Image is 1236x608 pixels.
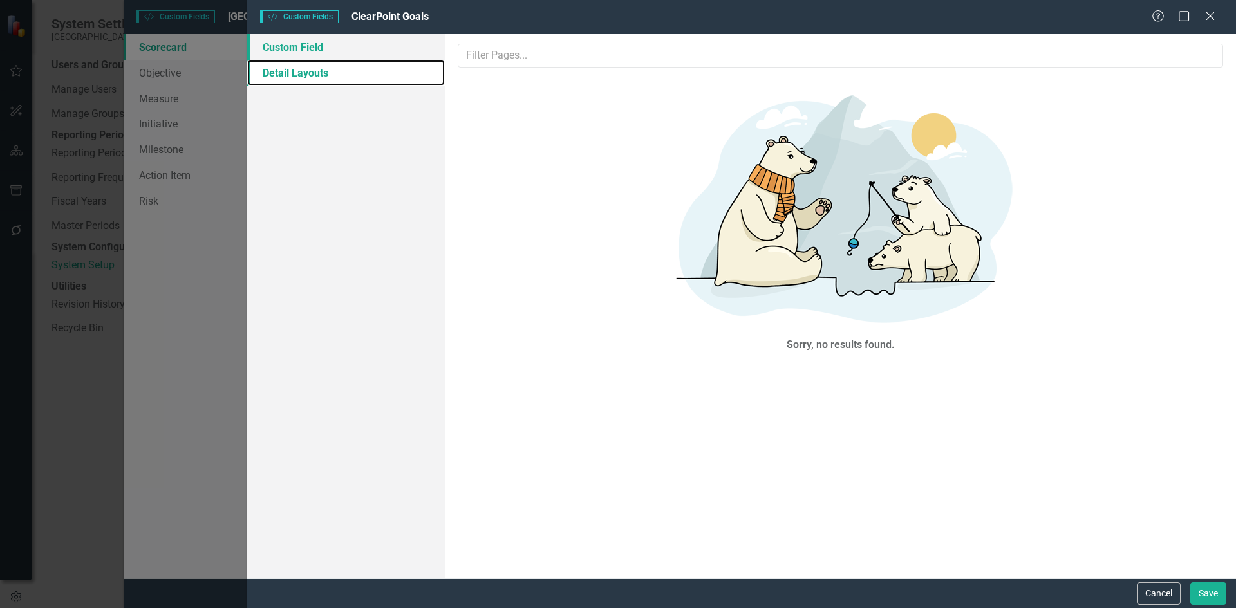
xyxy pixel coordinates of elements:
[351,10,429,23] span: ClearPoint Goals
[247,60,445,86] a: Detail Layouts
[260,10,339,23] span: Custom Fields
[247,34,445,60] a: Custom Field
[1190,582,1226,605] button: Save
[648,77,1034,335] img: No results found
[787,338,895,353] div: Sorry, no results found.
[1137,582,1181,605] button: Cancel
[458,44,1223,68] input: Filter Pages...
